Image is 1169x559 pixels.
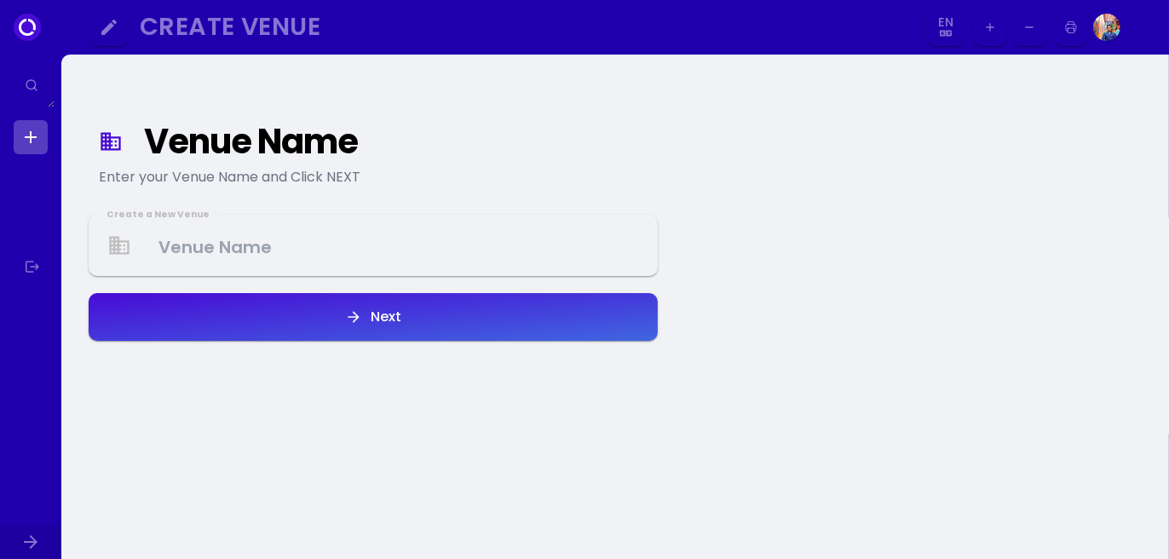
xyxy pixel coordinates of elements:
[144,126,639,157] div: Venue Name
[100,208,216,222] div: Create a New Venue
[1093,14,1120,41] img: Image
[99,167,648,187] div: Enter your Venue Name and Click NEXT
[133,9,922,47] button: Create Venue
[1126,14,1153,41] img: Image
[362,310,401,324] div: Next
[89,293,658,341] button: Next
[140,17,905,37] div: Create Venue
[90,221,656,271] input: Venue Name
